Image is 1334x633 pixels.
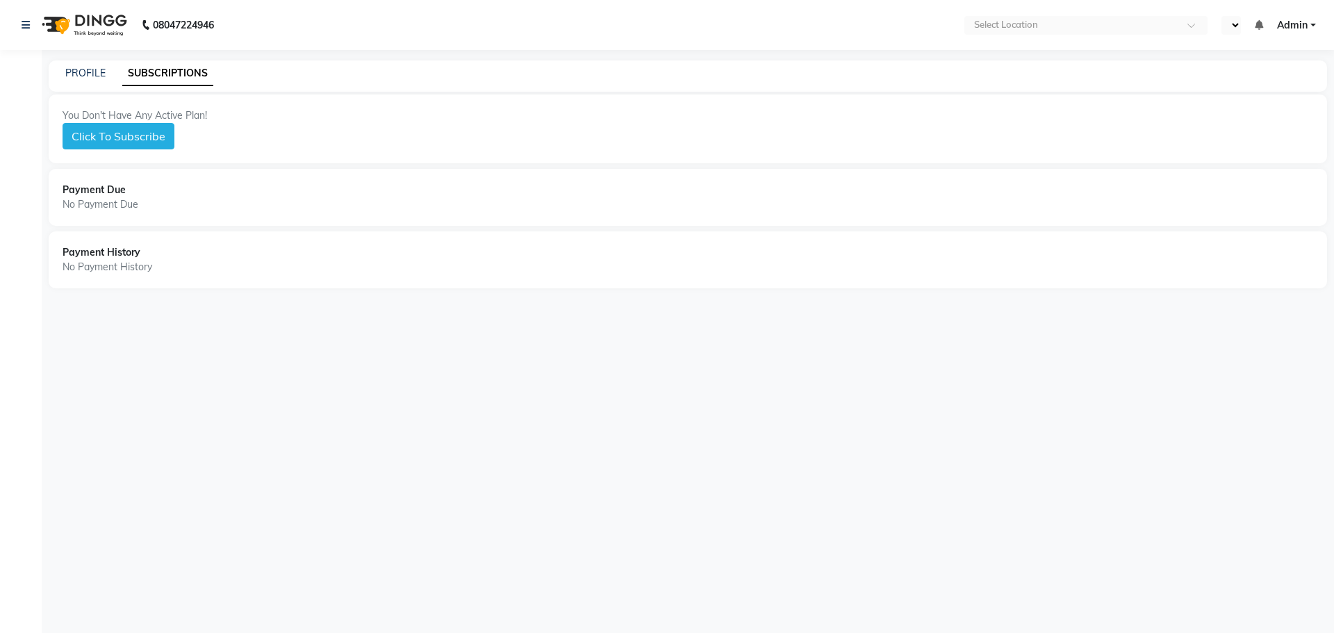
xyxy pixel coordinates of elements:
b: 08047224946 [153,6,214,44]
img: logo [35,6,131,44]
a: SUBSCRIPTIONS [122,61,213,86]
div: Payment History [63,245,1313,260]
div: No Payment History [63,260,1313,274]
span: Admin [1277,18,1308,33]
div: You Don't Have Any Active Plan! [63,108,1313,123]
div: Select Location [974,18,1038,32]
div: No Payment Due [63,197,1313,212]
a: PROFILE [65,67,106,79]
div: Payment Due [63,183,1313,197]
button: Click To Subscribe [63,123,174,149]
